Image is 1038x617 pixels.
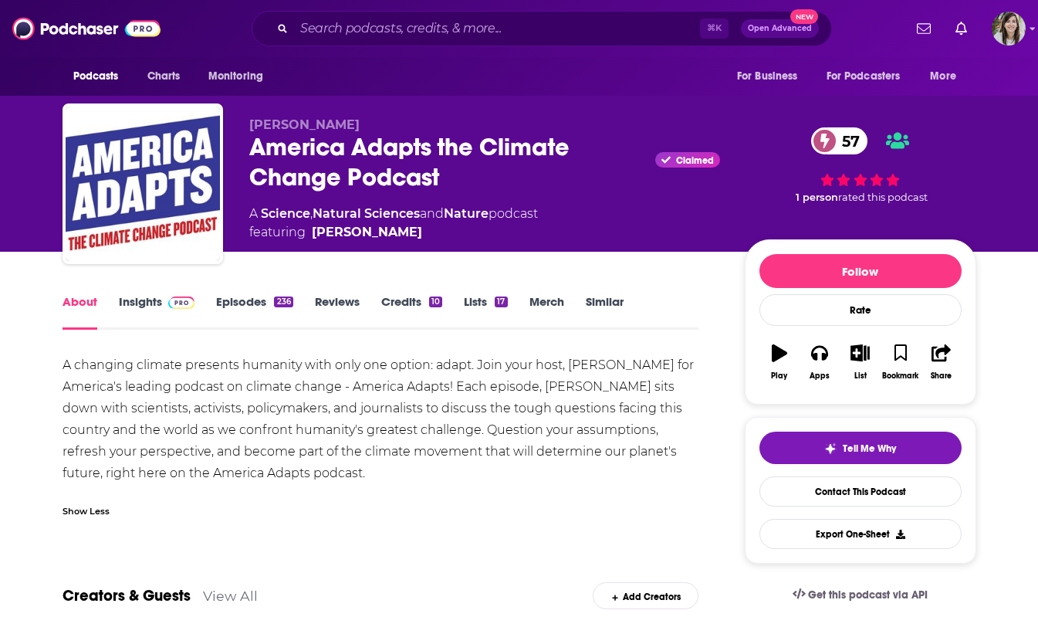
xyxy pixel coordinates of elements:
[741,19,819,38] button: Open AdvancedNew
[381,294,442,330] a: Credits10
[208,66,263,87] span: Monitoring
[676,157,714,164] span: Claimed
[586,294,624,330] a: Similar
[700,19,729,39] span: ⌘ K
[796,192,838,203] span: 1 person
[137,62,190,91] a: Charts
[800,334,840,390] button: Apps
[790,9,818,24] span: New
[748,25,812,32] span: Open Advanced
[147,66,181,87] span: Charts
[252,11,832,46] div: Search podcasts, credits, & more...
[203,588,258,604] a: View All
[881,334,921,390] button: Bookmark
[315,294,360,330] a: Reviews
[992,12,1026,46] img: User Profile
[737,66,798,87] span: For Business
[310,206,313,221] span: ,
[854,371,867,381] div: List
[249,117,360,132] span: [PERSON_NAME]
[824,442,837,455] img: tell me why sparkle
[930,66,956,87] span: More
[249,205,538,242] div: A podcast
[759,519,962,549] button: Export One-Sheet
[12,14,161,43] img: Podchaser - Follow, Share and Rate Podcasts
[931,371,952,381] div: Share
[63,294,97,330] a: About
[63,586,191,605] a: Creators & Guests
[312,223,422,242] a: Doug Parsons
[840,334,880,390] button: List
[529,294,564,330] a: Merch
[838,192,928,203] span: rated this podcast
[66,107,220,261] img: America Adapts the Climate Change Podcast
[949,15,973,42] a: Show notifications dropdown
[294,16,700,41] input: Search podcasts, credits, & more...
[429,297,442,307] div: 10
[759,254,962,288] button: Follow
[63,354,699,484] div: A changing climate presents humanity with only one option: adapt. Join your host, [PERSON_NAME] f...
[313,206,420,221] a: Natural Sciences
[882,371,918,381] div: Bookmark
[780,576,941,614] a: Get this podcast via API
[495,297,507,307] div: 17
[261,206,310,221] a: Science
[919,62,975,91] button: open menu
[759,476,962,507] a: Contact This Podcast
[726,62,817,91] button: open menu
[771,371,787,381] div: Play
[249,223,538,242] span: featuring
[992,12,1026,46] span: Logged in as devinandrade
[911,15,937,42] a: Show notifications dropdown
[274,297,292,307] div: 236
[444,206,489,221] a: Nature
[817,62,923,91] button: open menu
[168,297,195,309] img: Podchaser Pro
[811,127,867,154] a: 57
[593,582,698,609] div: Add Creators
[759,294,962,326] div: Rate
[921,334,961,390] button: Share
[759,334,800,390] button: Play
[810,371,830,381] div: Apps
[759,432,962,464] button: tell me why sparkleTell Me Why
[420,206,444,221] span: and
[808,588,928,602] span: Get this podcast via API
[843,442,896,455] span: Tell Me Why
[198,62,283,91] button: open menu
[119,294,195,330] a: InsightsPodchaser Pro
[827,66,901,87] span: For Podcasters
[745,117,976,214] div: 57 1 personrated this podcast
[216,294,292,330] a: Episodes236
[827,127,867,154] span: 57
[73,66,119,87] span: Podcasts
[464,294,507,330] a: Lists17
[63,62,139,91] button: open menu
[992,12,1026,46] button: Show profile menu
